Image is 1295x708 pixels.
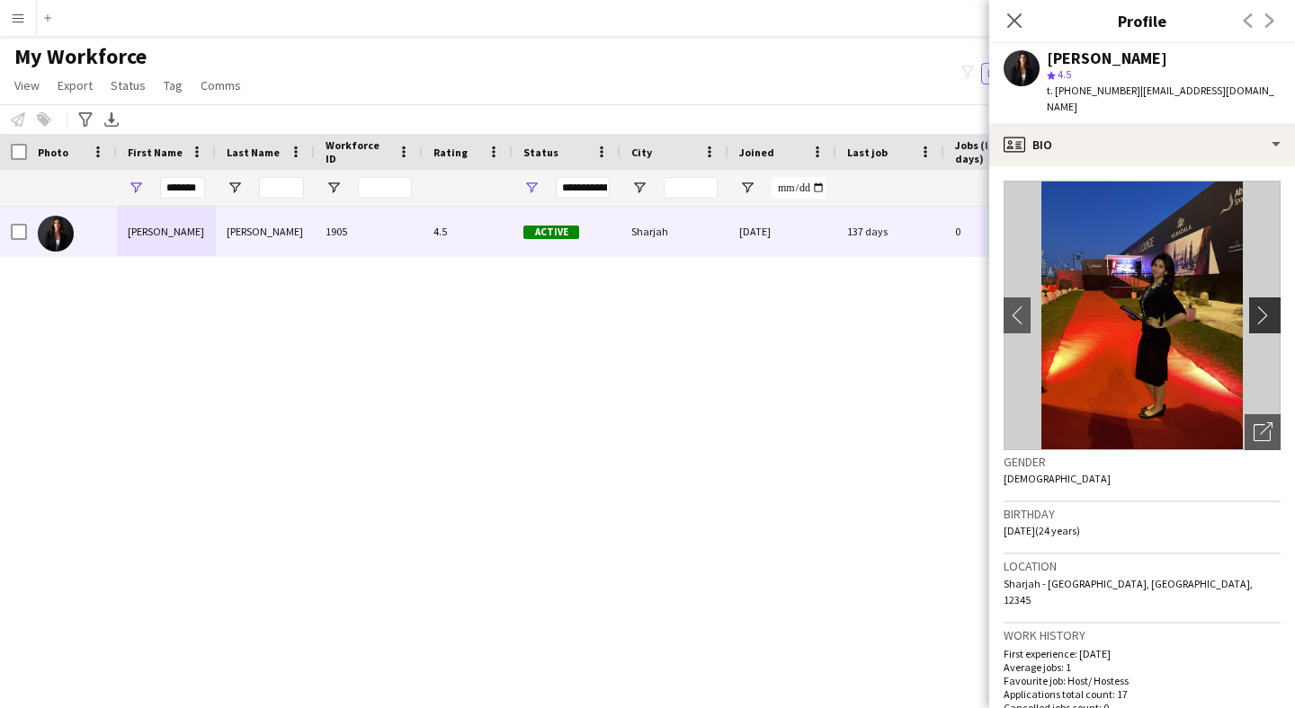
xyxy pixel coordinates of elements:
h3: Profile [989,9,1295,32]
h3: Birthday [1004,506,1281,522]
span: My Workforce [14,43,147,70]
div: [PERSON_NAME] [1047,50,1167,66]
div: 4.5 [423,207,513,256]
span: City [631,146,652,159]
button: Open Filter Menu [326,180,342,196]
span: Status [523,146,558,159]
input: Last Name Filter Input [259,177,304,199]
h3: Work history [1004,627,1281,643]
span: Status [111,77,146,93]
span: Rating [433,146,468,159]
input: First Name Filter Input [160,177,205,199]
a: View [7,74,47,97]
div: 137 days [836,207,944,256]
h3: Location [1004,558,1281,574]
div: [PERSON_NAME] [117,207,216,256]
p: Applications total count: 17 [1004,687,1281,701]
span: Photo [38,146,68,159]
span: First Name [128,146,183,159]
span: Jobs (last 90 days) [955,138,1029,165]
div: 1905 [315,207,423,256]
span: Sharjah - [GEOGRAPHIC_DATA], [GEOGRAPHIC_DATA], 12345 [1004,577,1253,606]
h3: Gender [1004,454,1281,470]
a: Comms [193,74,248,97]
button: Open Filter Menu [227,180,243,196]
span: [DATE] (24 years) [1004,524,1080,537]
img: Crew avatar or photo [1004,181,1281,450]
span: | [EMAIL_ADDRESS][DOMAIN_NAME] [1047,84,1274,113]
span: Tag [164,77,183,93]
input: Joined Filter Input [772,177,826,199]
span: Export [58,77,93,93]
span: View [14,77,40,93]
button: Open Filter Menu [128,180,144,196]
button: Everyone10,961 [981,63,1076,84]
div: Open photos pop-in [1245,414,1281,450]
p: Average jobs: 1 [1004,660,1281,674]
img: Jasmine Hamadeh [38,216,74,252]
a: Tag [156,74,190,97]
div: [PERSON_NAME] [216,207,315,256]
span: Workforce ID [326,138,390,165]
a: Status [103,74,153,97]
div: [DATE] [728,207,836,256]
span: Joined [739,146,774,159]
button: Open Filter Menu [739,180,755,196]
span: Last Name [227,146,280,159]
input: Workforce ID Filter Input [358,177,412,199]
p: Favourite job: Host/ Hostess [1004,674,1281,687]
span: Comms [201,77,241,93]
span: [DEMOGRAPHIC_DATA] [1004,472,1111,485]
span: Active [523,226,579,239]
app-action-btn: Export XLSX [101,109,122,130]
div: 0 [944,207,1061,256]
span: t. [PHONE_NUMBER] [1047,84,1140,97]
button: Open Filter Menu [523,180,540,196]
button: Open Filter Menu [631,180,647,196]
p: First experience: [DATE] [1004,647,1281,660]
app-action-btn: Advanced filters [75,109,96,130]
div: Bio [989,123,1295,166]
span: 4.5 [1058,67,1071,81]
input: City Filter Input [664,177,718,199]
a: Export [50,74,100,97]
span: Last job [847,146,888,159]
div: Sharjah [621,207,728,256]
